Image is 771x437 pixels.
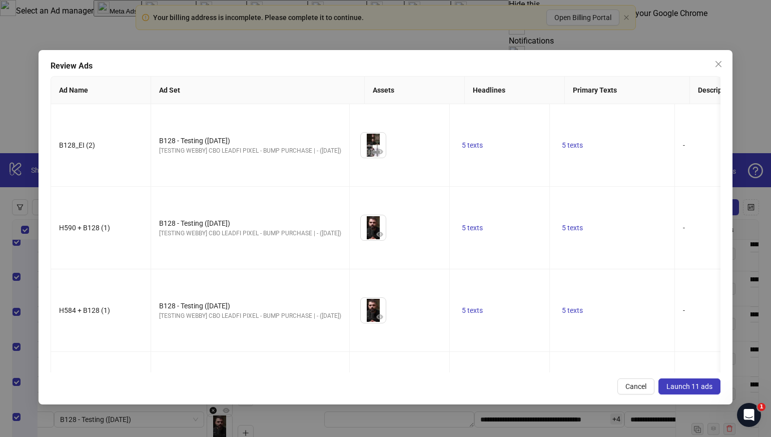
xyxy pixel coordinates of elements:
[558,222,587,234] button: 5 texts
[683,224,685,232] span: -
[361,298,386,323] img: Asset 1
[737,403,761,427] iframe: Intercom live chat
[374,228,386,240] button: Preview
[151,77,365,104] th: Ad Set
[376,148,383,155] span: eye
[374,146,386,158] button: Preview
[365,77,465,104] th: Assets
[51,60,720,72] div: Review Ads
[562,224,583,232] span: 5 texts
[159,146,341,156] div: [TESTING WEBBY] CBO LEADFI PIXEL - BUMP PURCHASE | - ([DATE])
[159,300,341,311] div: B128 - Testing ([DATE])
[376,231,383,238] span: eye
[710,56,726,72] button: Close
[625,382,646,390] span: Cancel
[51,77,151,104] th: Ad Name
[658,378,720,394] button: Launch 11 ads
[562,306,583,314] span: 5 texts
[462,141,483,149] span: 5 texts
[617,378,654,394] button: Cancel
[361,133,386,158] img: Asset 1
[666,382,712,390] span: Launch 11 ads
[458,304,487,316] button: 5 texts
[361,215,386,240] img: Asset 1
[458,222,487,234] button: 5 texts
[159,218,341,229] div: B128 - Testing ([DATE])
[159,135,341,146] div: B128 - Testing ([DATE])
[59,224,110,232] span: H590 + B128 (1)
[558,304,587,316] button: 5 texts
[558,139,587,151] button: 5 texts
[159,229,341,238] div: [TESTING WEBBY] CBO LEADFI PIXEL - BUMP PURCHASE | - ([DATE])
[462,224,483,232] span: 5 texts
[565,77,690,104] th: Primary Texts
[562,141,583,149] span: 5 texts
[374,311,386,323] button: Preview
[458,139,487,151] button: 5 texts
[59,306,110,314] span: H584 + B128 (1)
[683,141,685,149] span: -
[376,313,383,320] span: eye
[462,306,483,314] span: 5 texts
[714,60,722,68] span: close
[757,403,765,411] span: 1
[465,77,565,104] th: Headlines
[683,306,685,314] span: -
[159,311,341,321] div: [TESTING WEBBY] CBO LEADFI PIXEL - BUMP PURCHASE | - ([DATE])
[59,141,95,149] span: B128_EI (2)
